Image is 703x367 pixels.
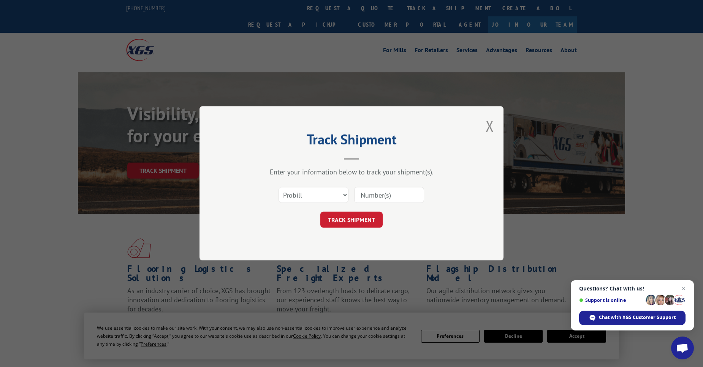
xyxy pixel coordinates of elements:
[237,168,465,177] div: Enter your information below to track your shipment(s).
[579,311,686,325] div: Chat with XGS Customer Support
[599,314,676,321] span: Chat with XGS Customer Support
[320,212,383,228] button: TRACK SHIPMENT
[486,116,494,136] button: Close modal
[354,187,424,203] input: Number(s)
[679,284,688,293] span: Close chat
[579,286,686,292] span: Questions? Chat with us!
[237,134,465,148] h2: Track Shipment
[579,297,643,303] span: Support is online
[671,337,694,359] div: Open chat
